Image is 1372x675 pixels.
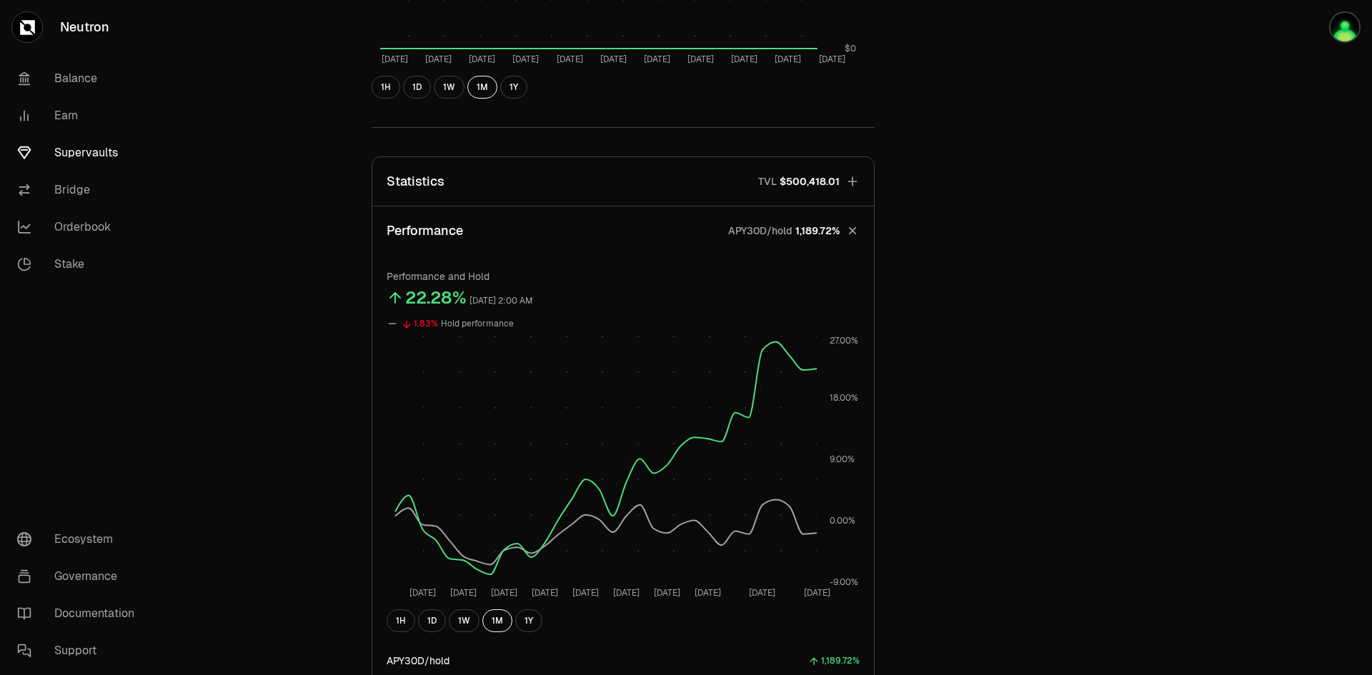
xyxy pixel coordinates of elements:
a: Stake [6,246,154,283]
tspan: [DATE] [613,587,640,599]
tspan: [DATE] [804,587,830,599]
div: 22.28% [405,286,467,309]
button: 1D [403,76,431,99]
div: 1,189.72% [821,653,860,669]
img: picsou [1329,11,1361,43]
button: 1M [482,609,512,632]
button: PerformanceAPY30D/hold1,189.72% [372,206,874,255]
a: Support [6,632,154,669]
a: Bridge [6,171,154,209]
tspan: [DATE] [644,54,670,65]
a: Governance [6,558,154,595]
tspan: [DATE] [532,587,558,599]
tspan: [DATE] [654,587,680,599]
button: 1H [387,609,415,632]
p: Performance and Hold [387,269,860,284]
button: StatisticsTVL$500,418.01 [372,157,874,206]
tspan: -9.00% [830,576,858,588]
tspan: [DATE] [687,54,714,65]
tspan: [DATE] [382,54,408,65]
p: Statistics [387,171,444,191]
a: Orderbook [6,209,154,246]
tspan: [DATE] [600,54,627,65]
tspan: [DATE] [819,54,845,65]
p: Performance [387,221,463,241]
tspan: [DATE] [512,54,539,65]
div: [DATE] 2:00 AM [469,293,533,309]
tspan: 27.00% [830,335,858,346]
p: APY30D/hold [728,224,792,238]
span: $500,418.01 [780,174,840,189]
div: APY30D/hold [387,654,449,668]
tspan: 0.00% [830,515,855,526]
a: Balance [6,60,154,97]
tspan: [DATE] [557,54,583,65]
tspan: [DATE] [469,54,495,65]
p: TVL [758,174,777,189]
tspan: [DATE] [491,587,517,599]
tspan: [DATE] [695,587,721,599]
button: 1Y [500,76,527,99]
tspan: 9.00% [830,454,855,465]
a: Earn [6,97,154,134]
button: 1W [449,609,479,632]
tspan: [DATE] [749,587,775,599]
tspan: [DATE] [425,54,452,65]
div: Hold performance [441,316,514,332]
tspan: [DATE] [775,54,801,65]
button: 1H [372,76,400,99]
tspan: [DATE] [731,54,757,65]
tspan: 18.00% [830,392,858,404]
button: 1M [467,76,497,99]
tspan: [DATE] [450,587,477,599]
tspan: [DATE] [409,587,436,599]
a: Ecosystem [6,521,154,558]
tspan: $0 [845,43,856,54]
button: 1D [418,609,446,632]
span: 1,189.72% [795,224,840,238]
a: Supervaults [6,134,154,171]
tspan: [DATE] [572,587,599,599]
a: Documentation [6,595,154,632]
button: 1W [434,76,464,99]
div: 1.83% [414,316,438,332]
button: 1Y [515,609,542,632]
